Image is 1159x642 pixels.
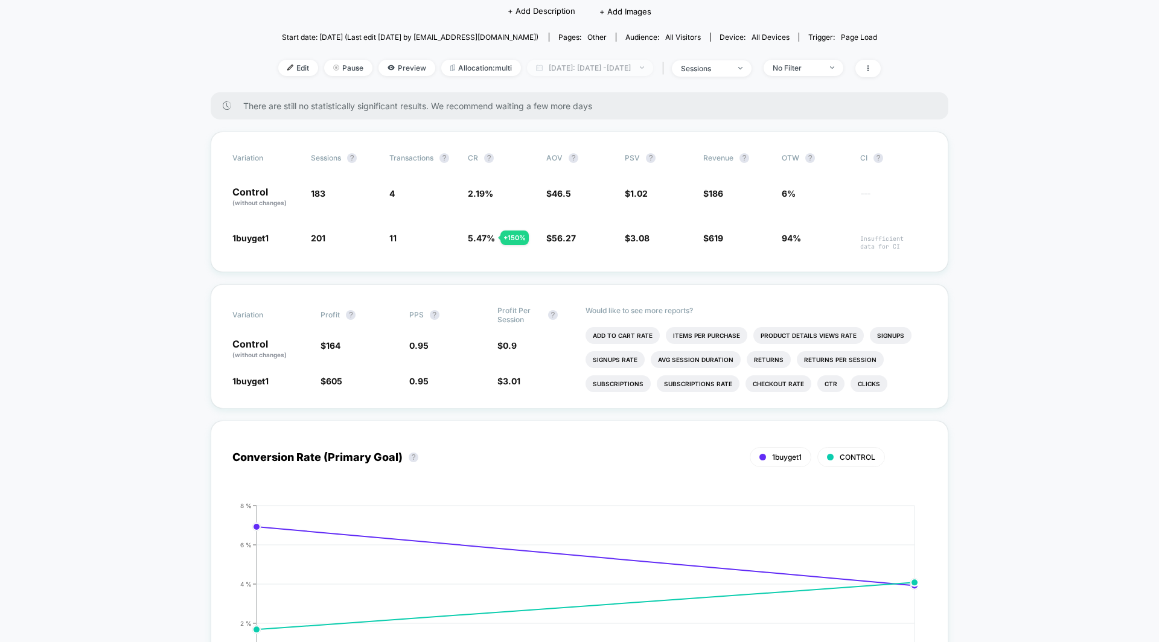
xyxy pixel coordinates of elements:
img: end [738,67,742,69]
span: 0.95 [409,340,429,351]
span: 1.02 [630,188,648,199]
img: calendar [536,65,543,71]
div: Trigger: [808,33,877,42]
span: 619 [709,233,723,243]
span: Variation [232,306,299,324]
div: + 150 % [500,230,529,245]
li: Checkout Rate [746,375,811,392]
span: Pause [324,60,372,76]
button: ? [484,153,494,163]
span: | [659,60,672,77]
div: sessions [681,64,729,73]
button: ? [569,153,578,163]
span: 4 [389,188,395,199]
button: ? [430,310,439,320]
button: ? [548,310,558,320]
span: PPS [409,310,424,319]
span: CONTROL [840,453,875,462]
li: Avg Session Duration [651,351,741,368]
span: $ [497,376,520,386]
tspan: 6 % [240,541,252,548]
li: Signups Rate [586,351,645,368]
tspan: 4 % [240,580,252,587]
span: All Visitors [665,33,701,42]
span: [DATE]: [DATE] - [DATE] [527,60,653,76]
li: Ctr [817,375,845,392]
span: --- [860,190,927,208]
li: Product Details Views Rate [753,327,864,344]
img: end [830,66,834,69]
span: 56.27 [552,233,576,243]
span: $ [625,188,648,199]
span: $ [703,233,723,243]
li: Returns [747,351,791,368]
span: OTW [782,153,848,163]
li: Signups [870,327,912,344]
span: $ [546,233,576,243]
button: ? [739,153,749,163]
span: AOV [546,153,563,162]
li: Returns Per Session [797,351,884,368]
span: $ [321,340,340,351]
div: Pages: [558,33,607,42]
span: There are still no statistically significant results. We recommend waiting a few more days [243,101,924,111]
span: Transactions [389,153,433,162]
div: Audience: [625,33,701,42]
tspan: 2 % [240,619,252,626]
span: Insufficient data for CI [860,235,927,250]
p: Control [232,187,299,208]
span: (without changes) [232,199,287,206]
li: Items Per Purchase [666,327,747,344]
button: ? [646,153,656,163]
span: Sessions [311,153,341,162]
span: CI [860,153,927,163]
span: 1buyget1 [232,233,269,243]
span: $ [625,233,650,243]
span: 186 [709,188,723,199]
span: $ [546,188,571,199]
span: + Add Images [599,7,651,16]
span: Preview [378,60,435,76]
p: Would like to see more reports? [586,306,927,315]
span: Page Load [841,33,877,42]
span: $ [703,188,723,199]
button: ? [439,153,449,163]
span: 5.47 % [468,233,495,243]
li: Subscriptions Rate [657,375,739,392]
span: 3.01 [503,376,520,386]
span: $ [497,340,517,351]
span: 6% [782,188,796,199]
span: Edit [278,60,318,76]
span: Variation [232,153,299,163]
span: Profit Per Session [497,306,542,324]
p: Control [232,339,308,360]
span: + Add Description [508,5,575,17]
span: CR [468,153,478,162]
li: Subscriptions [586,375,651,392]
button: ? [346,310,356,320]
span: (without changes) [232,351,287,358]
span: 94% [782,233,801,243]
span: Allocation: multi [441,60,521,76]
span: Profit [321,310,340,319]
img: rebalance [450,65,455,71]
span: 2.19 % [468,188,493,199]
div: No Filter [773,63,821,72]
li: Add To Cart Rate [586,327,660,344]
span: PSV [625,153,640,162]
li: Clicks [851,375,887,392]
span: 1buyget1 [772,453,802,462]
span: $ [321,376,342,386]
span: 201 [311,233,325,243]
span: 1buyget1 [232,376,269,386]
span: 183 [311,188,325,199]
span: Revenue [703,153,733,162]
span: 11 [389,233,397,243]
span: Start date: [DATE] (Last edit [DATE] by [EMAIL_ADDRESS][DOMAIN_NAME]) [282,33,538,42]
button: ? [409,453,418,462]
img: end [333,65,339,71]
span: 3.08 [630,233,650,243]
span: Device: [710,33,799,42]
span: 605 [326,376,342,386]
span: 164 [326,340,340,351]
